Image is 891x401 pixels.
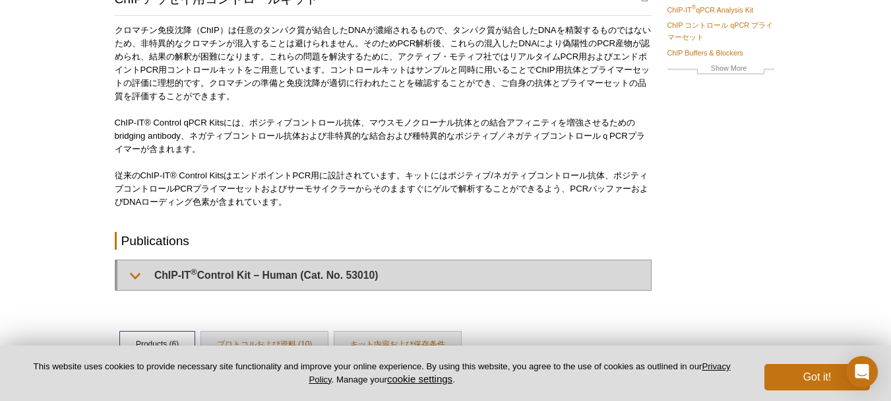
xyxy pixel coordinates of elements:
p: 従来のChIP-IT® Control KitsはエンドポイントPCR用に設計されています。キットにはポジティブ/ネガティブコントロール抗体、ポジティブコントロールPCRプライマーセットおよびサ... [115,169,652,209]
p: クロマチン免疫沈降（ChIP）は任意のタンパク質が結合したDNAが濃縮されるもので、タンパク質が結合したDNAを精製するものではないため、非特異的なクロマチンが混入することは避けられません。その... [115,24,652,103]
h2: Publications [115,232,652,250]
a: Products (6) [120,332,195,358]
a: ChIP コントロール qPCR プライマーセット [667,19,774,43]
a: Show More [667,62,774,77]
sup: ® [692,4,696,11]
p: This website uses cookies to provide necessary site functionality and improve your online experie... [21,361,743,386]
p: ChIP-IT® Control qPCR Kitsには、ポジティブコントロール抗体、マウスモノクローナル抗体との結合アフィニティを増強させるための bridging antibody、ネガティ... [115,116,652,156]
a: プロトコルおよび資料 (10) [201,332,328,358]
a: Privacy Policy [309,361,730,384]
summary: ChIP-IT®Control Kit – Human (Cat. No. 53010) [117,260,651,290]
a: ChIP Buffers & Blockers [667,47,743,59]
a: キット内容および保存条件 [334,332,461,358]
button: cookie settings [387,373,452,384]
sup: ® [191,267,197,277]
a: ChIP-IT®qPCR Analysis Kit [667,4,754,16]
button: Got it! [764,364,870,390]
div: Open Intercom Messenger [846,356,878,388]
